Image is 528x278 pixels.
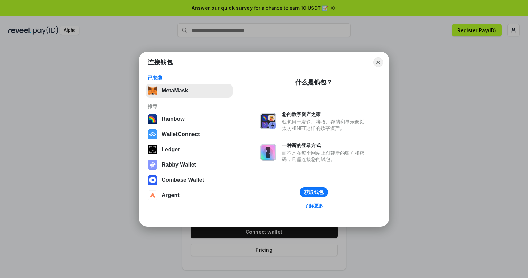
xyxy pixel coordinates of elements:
img: svg+xml,%3Csvg%20width%3D%2228%22%20height%3D%2228%22%20viewBox%3D%220%200%2028%2028%22%20fill%3D... [148,175,157,185]
div: 推荐 [148,103,230,109]
img: svg+xml,%3Csvg%20width%3D%2228%22%20height%3D%2228%22%20viewBox%3D%220%200%2028%2028%22%20fill%3D... [148,190,157,200]
button: Close [373,57,383,67]
div: 什么是钱包？ [295,78,333,87]
img: svg+xml,%3Csvg%20xmlns%3D%22http%3A%2F%2Fwww.w3.org%2F2000%2Fsvg%22%20width%3D%2228%22%20height%3... [148,145,157,154]
button: 获取钱包 [300,187,328,197]
div: 一种新的登录方式 [282,142,368,149]
button: WalletConnect [146,127,233,141]
button: Rainbow [146,112,233,126]
button: Rabby Wallet [146,158,233,172]
button: Argent [146,188,233,202]
div: Rainbow [162,116,185,122]
div: Ledger [162,146,180,153]
button: Coinbase Wallet [146,173,233,187]
div: Coinbase Wallet [162,177,204,183]
img: svg+xml,%3Csvg%20width%3D%22120%22%20height%3D%22120%22%20viewBox%3D%220%200%20120%20120%22%20fil... [148,114,157,124]
h1: 连接钱包 [148,58,173,66]
img: svg+xml,%3Csvg%20xmlns%3D%22http%3A%2F%2Fwww.w3.org%2F2000%2Fsvg%22%20fill%3D%22none%22%20viewBox... [148,160,157,170]
img: svg+xml,%3Csvg%20fill%3D%22none%22%20height%3D%2233%22%20viewBox%3D%220%200%2035%2033%22%20width%... [148,86,157,96]
div: 您的数字资产之家 [282,111,368,117]
div: Argent [162,192,180,198]
div: 而不是在每个网站上创建新的账户和密码，只需连接您的钱包。 [282,150,368,162]
button: MetaMask [146,84,233,98]
button: Ledger [146,143,233,156]
a: 了解更多 [300,201,328,210]
div: 了解更多 [304,203,324,209]
div: WalletConnect [162,131,200,137]
div: 获取钱包 [304,189,324,195]
div: 已安装 [148,75,230,81]
div: 钱包用于发送、接收、存储和显示像以太坊和NFT这样的数字资产。 [282,119,368,131]
div: Rabby Wallet [162,162,196,168]
div: MetaMask [162,88,188,94]
img: svg+xml,%3Csvg%20xmlns%3D%22http%3A%2F%2Fwww.w3.org%2F2000%2Fsvg%22%20fill%3D%22none%22%20viewBox... [260,144,276,161]
img: svg+xml,%3Csvg%20xmlns%3D%22http%3A%2F%2Fwww.w3.org%2F2000%2Fsvg%22%20fill%3D%22none%22%20viewBox... [260,113,276,129]
img: svg+xml,%3Csvg%20width%3D%2228%22%20height%3D%2228%22%20viewBox%3D%220%200%2028%2028%22%20fill%3D... [148,129,157,139]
